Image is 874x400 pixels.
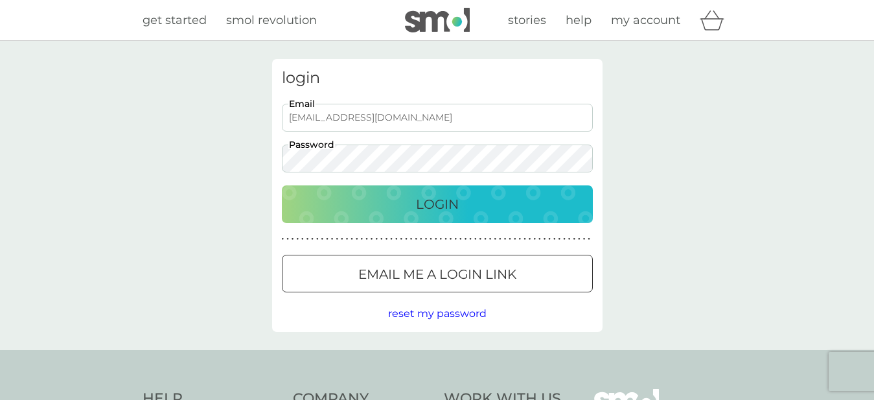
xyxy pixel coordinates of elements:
[425,236,428,242] p: ●
[365,236,368,242] p: ●
[519,236,522,242] p: ●
[311,236,314,242] p: ●
[346,236,349,242] p: ●
[544,236,546,242] p: ●
[395,236,398,242] p: ●
[474,236,477,242] p: ●
[282,185,593,223] button: Login
[454,236,457,242] p: ●
[371,236,373,242] p: ●
[538,236,541,242] p: ●
[282,255,593,292] button: Email me a login link
[226,13,317,27] span: smol revolution
[143,13,207,27] span: get started
[331,236,334,242] p: ●
[430,236,432,242] p: ●
[375,236,378,242] p: ●
[390,236,393,242] p: ●
[405,236,408,242] p: ●
[385,236,388,242] p: ●
[282,236,284,242] p: ●
[509,236,511,242] p: ●
[435,236,437,242] p: ●
[380,236,383,242] p: ●
[484,236,487,242] p: ●
[583,236,586,242] p: ●
[326,236,328,242] p: ●
[292,236,294,242] p: ●
[533,236,536,242] p: ●
[499,236,501,242] p: ●
[514,236,516,242] p: ●
[444,236,447,242] p: ●
[700,7,732,33] div: basket
[568,236,571,242] p: ●
[529,236,531,242] p: ●
[450,236,452,242] p: ●
[405,8,470,32] img: smol
[356,236,358,242] p: ●
[400,236,403,242] p: ●
[306,236,309,242] p: ●
[494,236,496,242] p: ●
[489,236,492,242] p: ●
[558,236,561,242] p: ●
[469,236,472,242] p: ●
[563,236,566,242] p: ●
[388,305,487,322] button: reset my password
[479,236,482,242] p: ●
[566,13,592,27] span: help
[416,194,459,215] p: Login
[566,11,592,30] a: help
[508,13,546,27] span: stories
[321,236,324,242] p: ●
[296,236,299,242] p: ●
[611,13,680,27] span: my account
[143,11,207,30] a: get started
[415,236,417,242] p: ●
[336,236,338,242] p: ●
[358,264,516,285] p: Email me a login link
[282,69,593,88] h3: login
[578,236,581,242] p: ●
[588,236,590,242] p: ●
[361,236,363,242] p: ●
[508,11,546,30] a: stories
[465,236,467,242] p: ●
[341,236,343,242] p: ●
[440,236,443,242] p: ●
[420,236,422,242] p: ●
[573,236,575,242] p: ●
[410,236,413,242] p: ●
[548,236,551,242] p: ●
[523,236,526,242] p: ●
[553,236,556,242] p: ●
[351,236,353,242] p: ●
[286,236,289,242] p: ●
[388,307,487,320] span: reset my password
[459,236,462,242] p: ●
[301,236,304,242] p: ●
[316,236,319,242] p: ●
[611,11,680,30] a: my account
[504,236,507,242] p: ●
[226,11,317,30] a: smol revolution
